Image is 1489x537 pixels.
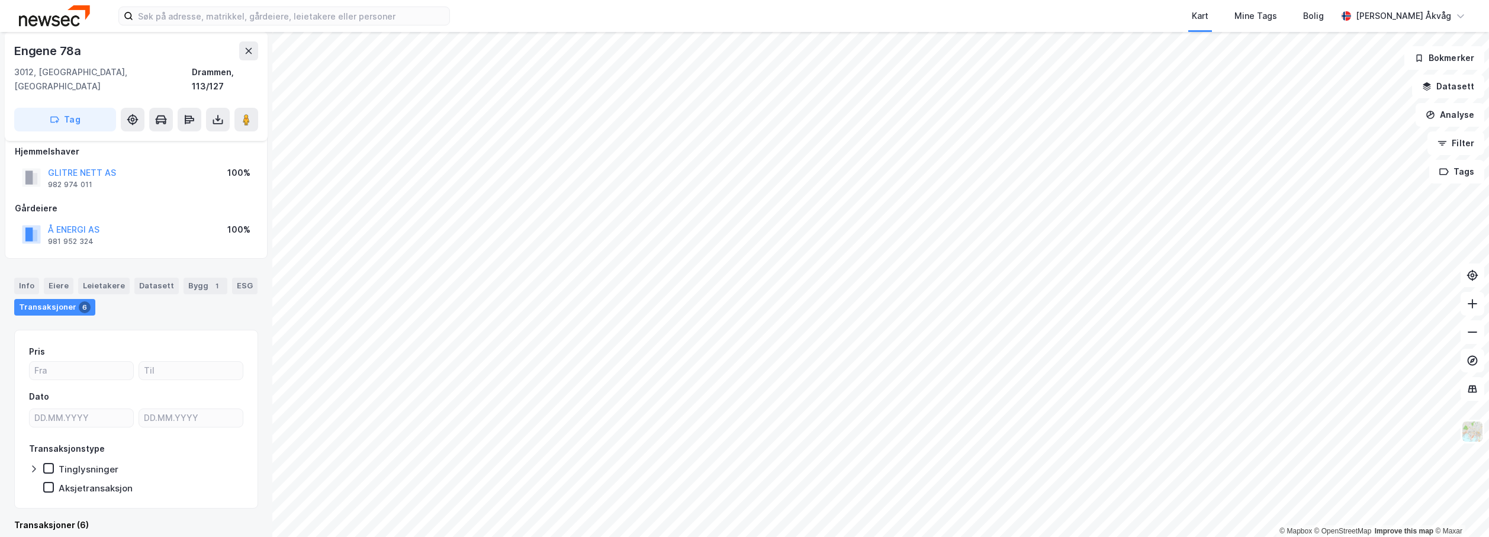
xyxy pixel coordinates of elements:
div: Leietakere [78,278,130,294]
input: Søk på adresse, matrikkel, gårdeiere, leietakere eller personer [133,7,449,25]
button: Tags [1429,160,1484,184]
div: Kart [1192,9,1208,23]
div: [PERSON_NAME] Åkvåg [1356,9,1451,23]
div: 100% [227,223,250,237]
div: 100% [227,166,250,180]
div: 1 [211,280,223,292]
div: Gårdeiere [15,201,258,216]
input: Fra [30,362,133,380]
div: Bygg [184,278,227,294]
div: 981 952 324 [48,237,94,246]
div: Transaksjoner (6) [14,518,258,532]
div: Aksjetransaksjon [59,483,133,494]
div: Pris [29,345,45,359]
a: OpenStreetMap [1314,527,1372,535]
button: Analyse [1416,103,1484,127]
a: Improve this map [1375,527,1433,535]
div: Transaksjoner [14,299,95,316]
a: Mapbox [1279,527,1312,535]
div: ESG [232,278,258,294]
div: 6 [79,301,91,313]
div: Bolig [1303,9,1324,23]
div: 3012, [GEOGRAPHIC_DATA], [GEOGRAPHIC_DATA] [14,65,192,94]
button: Bokmerker [1404,46,1484,70]
div: 982 974 011 [48,180,92,189]
iframe: Chat Widget [1430,480,1489,537]
button: Tag [14,108,116,131]
div: Datasett [134,278,179,294]
div: Hjemmelshaver [15,144,258,159]
div: Tinglysninger [59,464,118,475]
div: Transaksjonstype [29,442,105,456]
div: Dato [29,390,49,404]
button: Filter [1427,131,1484,155]
img: Z [1461,420,1484,443]
div: Drammen, 113/127 [192,65,258,94]
div: Engene 78a [14,41,83,60]
div: Eiere [44,278,73,294]
div: Mine Tags [1234,9,1277,23]
input: DD.MM.YYYY [30,409,133,427]
input: DD.MM.YYYY [139,409,243,427]
button: Datasett [1412,75,1484,98]
img: newsec-logo.f6e21ccffca1b3a03d2d.png [19,5,90,26]
input: Til [139,362,243,380]
div: Info [14,278,39,294]
div: Kontrollprogram for chat [1430,480,1489,537]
